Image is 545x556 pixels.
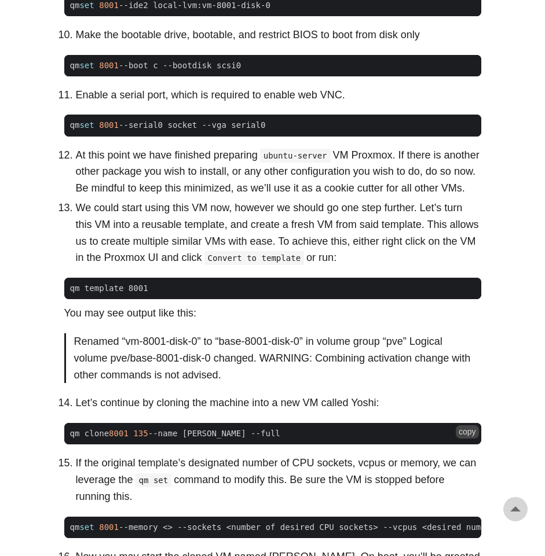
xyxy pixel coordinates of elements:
span: 8001 [99,1,119,10]
a: go to top [503,497,528,521]
code: ubuntu-server [260,149,331,163]
span: set [79,522,94,532]
span: 135 [133,429,148,438]
span: 8001 [99,120,119,130]
span: qm template 8001 [70,283,148,293]
span: qm --boot c --bootdisk scsi0 [64,60,247,72]
p: Renamed “vm-8001-disk-0” to “base-8001-disk-0” in volume group “pve” Logical volume pve/base-8001... [74,333,473,383]
span: qm --serial0 socket --vga serial0 [64,119,272,131]
span: set [79,61,94,70]
li: Make the bootable drive, bootable, and restrict BIOS to boot from disk only [76,27,481,43]
p: At this point we have finished preparing VM Proxmox. If there is another other package you wish t... [76,147,481,197]
p: We could start using this VM now, however we should go one step further. Let’s turn this VM into ... [76,200,481,266]
span: 8001 [99,522,119,532]
span: 8001 [109,429,129,438]
span: qm clone --name [PERSON_NAME] --full [64,428,286,440]
p: You may see output like this: [64,305,481,322]
li: If the original template’s designated number of CPU sockets, vcpus or memory, we can leverage the... [76,455,481,505]
span: set [79,1,94,10]
code: Convert to template [204,251,305,265]
li: Enable a serial port, which is required to enable web VNC. [76,87,481,104]
span: 8001 [99,61,119,70]
li: Let’s continue by cloning the machine into a new VM called Yoshi: [76,395,481,411]
code: qm set [136,473,172,487]
span: set [79,120,94,130]
button: copy [456,425,479,438]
